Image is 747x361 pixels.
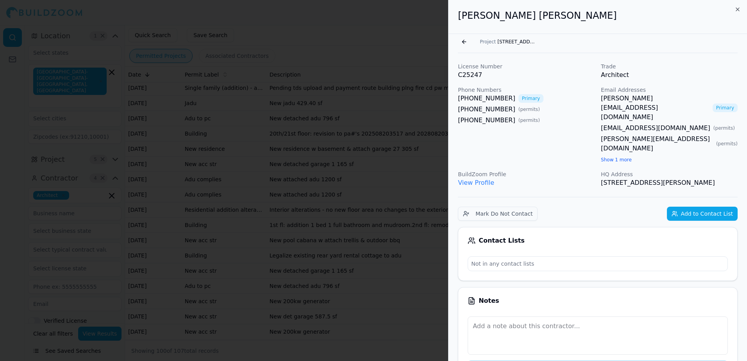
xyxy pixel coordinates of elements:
[458,170,595,178] p: BuildZoom Profile
[601,157,632,163] button: Show 1 more
[601,178,738,188] p: [STREET_ADDRESS][PERSON_NAME]
[716,141,738,147] span: ( permits )
[518,106,540,113] span: ( permits )
[667,207,738,221] button: Add to Contact List
[458,86,595,94] p: Phone Numbers
[458,179,494,186] a: View Profile
[518,94,543,103] span: Primary
[458,63,595,70] p: License Number
[458,116,515,125] a: [PHONE_NUMBER]
[458,207,538,221] button: Mark Do Not Contact
[458,94,515,103] a: [PHONE_NUMBER]
[601,86,738,94] p: Email Addresses
[601,63,738,70] p: Trade
[458,9,738,22] h2: [PERSON_NAME] [PERSON_NAME]
[518,117,540,123] span: ( permits )
[601,123,710,133] a: [EMAIL_ADDRESS][DOMAIN_NAME]
[601,70,738,80] p: Architect
[475,36,541,47] button: Project[STREET_ADDRESS]
[713,125,735,131] span: ( permits )
[468,257,727,271] p: Not in any contact lists
[497,39,536,45] span: [STREET_ADDRESS]
[601,94,709,122] a: [PERSON_NAME][EMAIL_ADDRESS][DOMAIN_NAME]
[601,170,738,178] p: HQ Address
[713,104,738,112] span: Primary
[468,237,728,245] div: Contact Lists
[458,105,515,114] a: [PHONE_NUMBER]
[480,39,496,45] span: Project
[601,134,713,153] a: [PERSON_NAME][EMAIL_ADDRESS][DOMAIN_NAME]
[468,297,728,305] div: Notes
[458,70,595,80] p: C25247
